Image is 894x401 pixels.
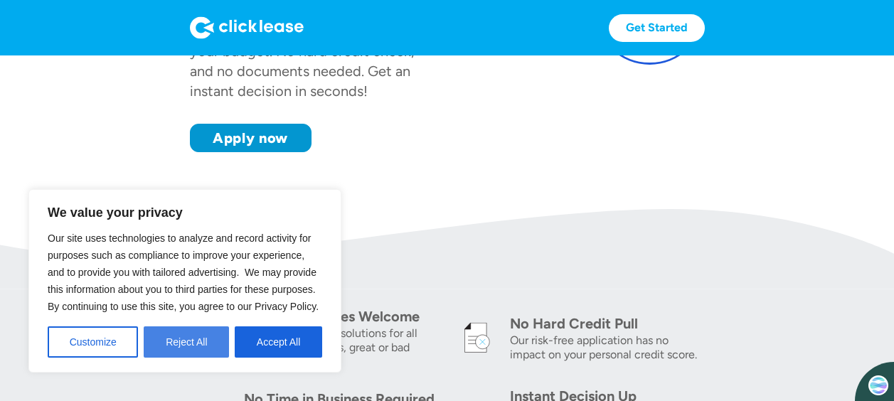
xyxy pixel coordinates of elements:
[190,124,312,152] a: Apply now
[48,326,138,358] button: Customize
[609,14,705,42] a: Get Started
[190,16,304,39] img: Logo
[144,326,229,358] button: Reject All
[48,232,319,312] span: Our site uses technologies to analyze and record activity for purposes such as compliance to impr...
[235,326,322,358] button: Accept All
[510,314,705,333] div: No Hard Credit Pull
[510,333,705,362] div: Our risk-free application has no impact on your personal credit score.
[456,316,499,359] img: credit icon
[48,204,322,221] p: We value your privacy
[28,189,341,373] div: We value your privacy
